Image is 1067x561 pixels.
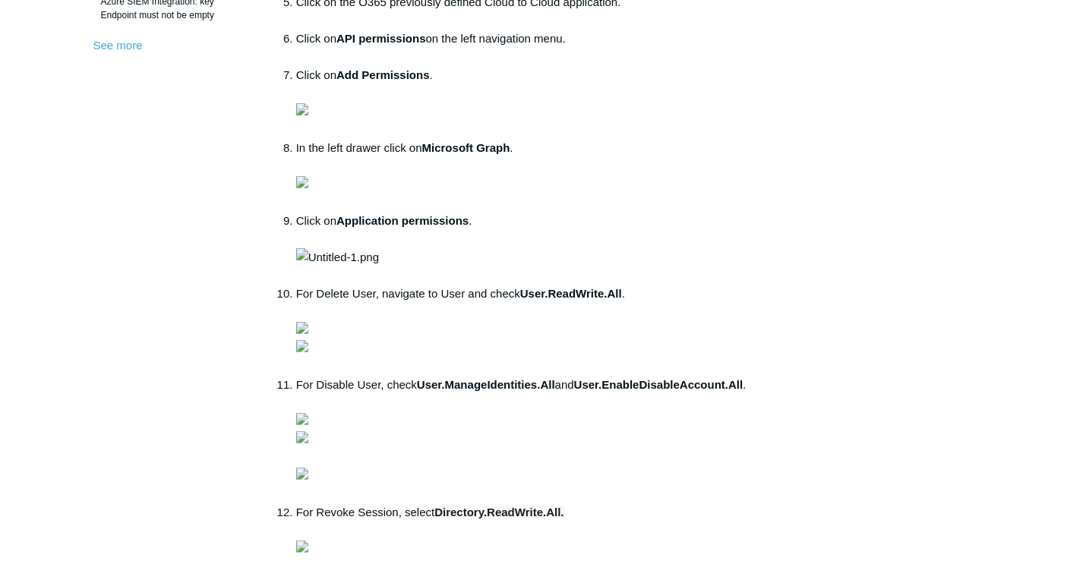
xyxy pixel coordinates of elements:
span: Directory.ReadWrite.All. [434,506,563,518]
strong: Application permissions [336,214,469,227]
li: Click on . [296,66,802,139]
li: In the left drawer click on . [296,139,802,212]
img: 28485733007891 [296,176,308,188]
img: 28485733024275 [296,340,308,352]
strong: User.ManageIdentities.All [417,378,555,391]
strong: Add Permissions [336,68,430,81]
img: 28485733445395 [296,103,308,115]
strong: Microsoft Graph [422,141,510,154]
strong: User.ReadWrite.All [520,287,622,300]
img: 28485733010963 [296,322,308,334]
li: Click on on the left navigation menu. [296,30,802,66]
img: 28485733499155 [296,468,308,480]
li: For Delete User, navigate to User and check . [296,285,802,376]
strong: API permissions [336,32,426,45]
img: 28485733049747 [296,413,308,425]
li: For Disable User, check and . [296,376,802,503]
strong: User.EnableDisableAccount.All [574,378,743,391]
li: Click on . [296,212,802,285]
img: 28485749840403 [296,541,308,553]
img: 28485733491987 [296,431,308,443]
img: Untitled-1.png [296,248,379,266]
a: See more [93,39,143,52]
